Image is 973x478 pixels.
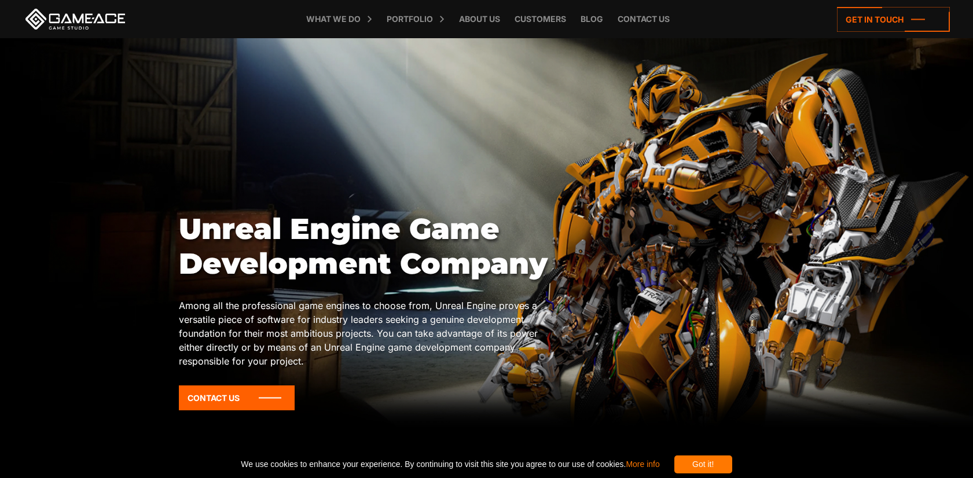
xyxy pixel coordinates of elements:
h1: Unreal Engine Game Development Company [179,212,548,281]
p: Among all the professional game engines to choose from, Unreal Engine proves a versatile piece of... [179,299,548,368]
div: Got it! [674,455,732,473]
a: Get in touch [837,7,950,32]
span: We use cookies to enhance your experience. By continuing to visit this site you agree to our use ... [241,455,659,473]
a: More info [626,459,659,469]
a: Contact Us [179,385,295,410]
